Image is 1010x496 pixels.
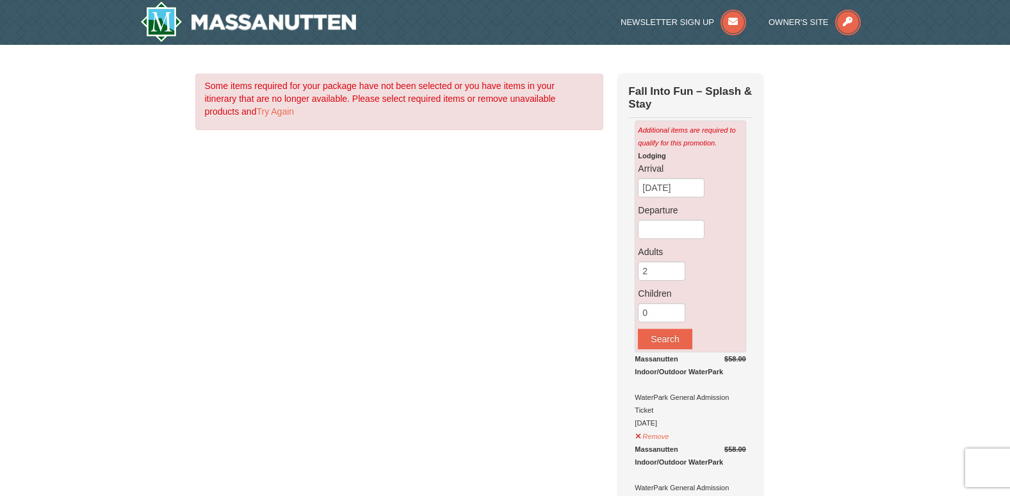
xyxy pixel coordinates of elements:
label: Departure [638,204,742,217]
div: WaterPark General Admission Ticket [DATE] [635,352,745,429]
label: Arrival [638,162,742,175]
a: Owner's Site [769,17,861,27]
span: Owner's Site [769,17,829,27]
a: Newsletter Sign Up [621,17,746,27]
div: Massanutten Indoor/Outdoor WaterPark [635,352,745,378]
label: Children [638,287,742,300]
strong: Fall Into Fun – Splash & Stay [628,85,752,110]
label: Adults [638,245,742,258]
p: Some items required for your package have not been selected or you have items in your itinerary t... [205,79,580,118]
a: Try Again [256,106,294,117]
a: Massanutten Resort [140,1,357,42]
button: Remove [635,427,669,443]
del: $58.00 [724,445,746,453]
img: Massanutten Resort Logo [140,1,357,42]
div: Massanutten Indoor/Outdoor WaterPark [635,443,745,468]
button: Search [638,329,692,349]
del: $58.00 [724,355,746,363]
em: Additional items are required to qualify for this promotion. [638,126,735,147]
strong: Lodging [638,152,665,160]
span: Newsletter Sign Up [621,17,714,27]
